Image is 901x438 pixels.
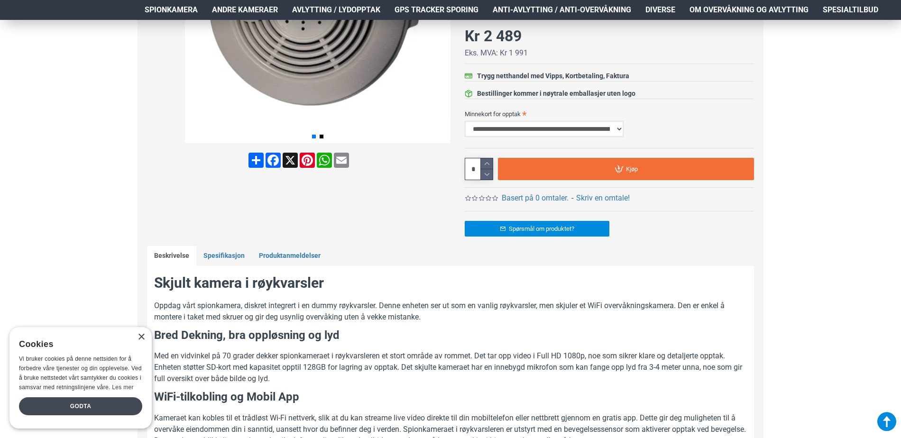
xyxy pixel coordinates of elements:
[465,106,754,121] label: Minnekort for opptak
[19,397,142,415] div: Godta
[576,192,630,204] a: Skriv en omtale!
[477,89,635,99] div: Bestillinger kommer i nøytrale emballasjer uten logo
[154,389,747,405] h3: WiFi-tilkobling og Mobil App
[690,4,809,16] span: Om overvåkning og avlytting
[299,153,316,168] a: Pinterest
[212,4,278,16] span: Andre kameraer
[333,153,350,168] a: Email
[138,334,145,341] div: Close
[145,4,198,16] span: Spionkamera
[477,71,629,81] div: Trygg netthandel med Vipps, Kortbetaling, Faktura
[282,153,299,168] a: X
[112,384,133,391] a: Les mer, opens a new window
[154,328,747,344] h3: Bred Dekning, bra oppløsning og lyd
[502,192,569,204] a: Basert på 0 omtaler.
[320,135,323,138] span: Go to slide 2
[493,4,631,16] span: Anti-avlytting / Anti-overvåkning
[316,153,333,168] a: WhatsApp
[19,356,142,390] span: Vi bruker cookies på denne nettsiden for å forbedre våre tjenester og din opplevelse. Ved å bruke...
[248,153,265,168] a: Del
[465,25,522,47] div: Kr 2 489
[154,350,747,384] p: Med en vidvinkel på 70 grader dekker spionkameraet i røykvarsleren et stort område av rommet. Det...
[312,135,316,138] span: Go to slide 1
[626,166,638,172] span: Kjøp
[395,4,478,16] span: GPS Tracker Sporing
[196,246,252,266] a: Spesifikasjon
[571,193,573,202] b: -
[19,334,136,355] div: Cookies
[265,153,282,168] a: Facebook
[823,4,878,16] span: Spesialtilbud
[292,4,380,16] span: Avlytting / Lydopptak
[645,4,675,16] span: Diverse
[154,273,747,293] h2: Skjult kamera i røykvarsler
[252,246,328,266] a: Produktanmeldelser
[147,246,196,266] a: Beskrivelse
[465,221,609,237] a: Spørsmål om produktet?
[154,300,747,323] p: Oppdag vårt spionkamera, diskret integrert i en dummy røykvarsler. Denne enheten ser ut som en va...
